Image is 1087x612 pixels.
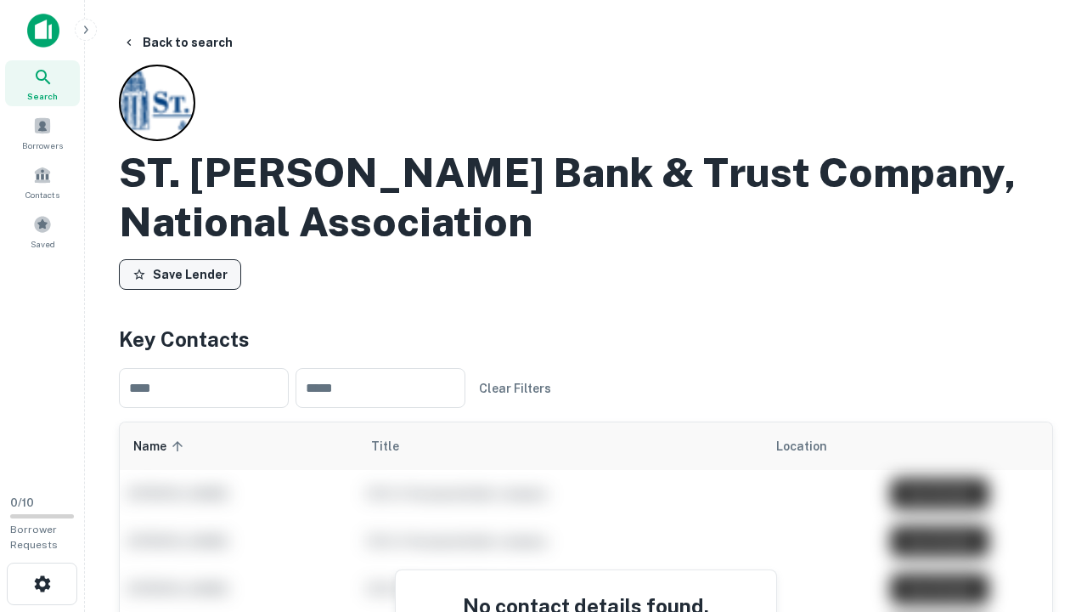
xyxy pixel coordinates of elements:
span: Borrower Requests [10,524,58,551]
span: Borrowers [22,139,63,152]
span: Contacts [25,188,59,201]
span: Search [27,89,58,103]
span: 0 / 10 [10,496,34,509]
iframe: Chat Widget [1002,476,1087,558]
a: Search [5,60,80,106]
button: Clear Filters [472,373,558,404]
button: Save Lender [119,259,241,290]
span: Saved [31,237,55,251]
a: Contacts [5,159,80,205]
img: capitalize-icon.png [27,14,59,48]
button: Back to search [115,27,239,58]
a: Saved [5,208,80,254]
a: Borrowers [5,110,80,156]
h4: Key Contacts [119,324,1053,354]
h2: ST. [PERSON_NAME] Bank & Trust Company, National Association [119,148,1053,246]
